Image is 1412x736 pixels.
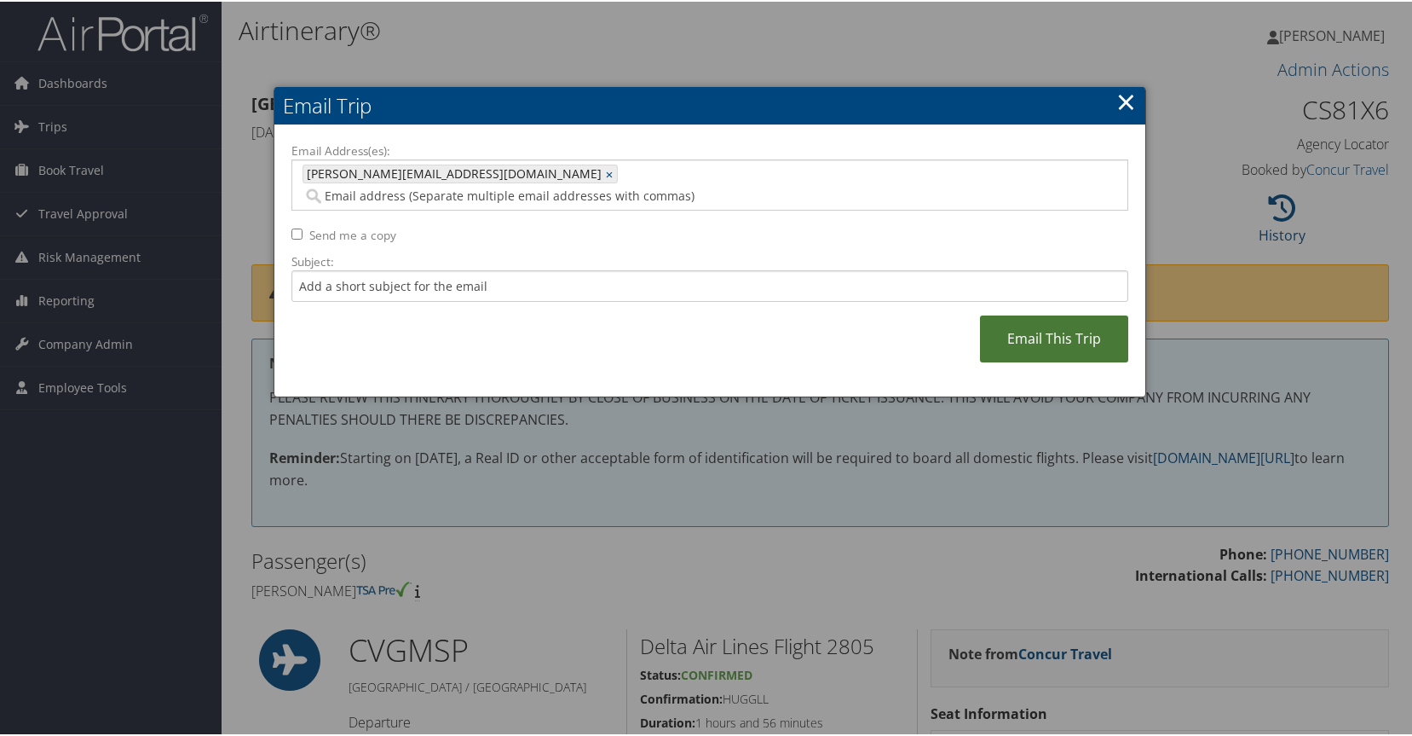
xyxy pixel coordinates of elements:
[291,252,1128,269] label: Subject:
[309,225,396,242] label: Send me a copy
[980,314,1128,361] a: Email This Trip
[274,85,1145,123] h2: Email Trip
[1116,83,1136,117] a: ×
[303,164,602,181] span: [PERSON_NAME][EMAIL_ADDRESS][DOMAIN_NAME]
[606,164,617,181] a: ×
[291,141,1128,158] label: Email Address(es):
[291,269,1128,300] input: Add a short subject for the email
[303,186,898,203] input: Email address (Separate multiple email addresses with commas)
